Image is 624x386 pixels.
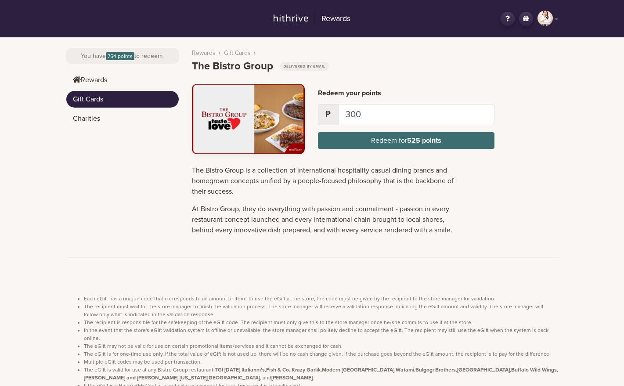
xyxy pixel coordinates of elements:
h2: Rewards [315,12,350,26]
strong: [PERSON_NAME] and [PERSON_NAME] [84,375,178,381]
strong: Krazy Garlik [292,367,321,373]
span: 754 points [106,52,134,60]
strong: Bulgogi Brothers [415,367,456,373]
span: ₱ [318,104,339,125]
button: Redeem for525 points [318,132,494,149]
a: Rewards [192,48,216,58]
li: The eGift is valid for use at any Bistro Group restaurant: , , , , , , , , , , , and . [84,366,558,382]
strong: [PERSON_NAME] [271,375,313,381]
li: In the event that the store's eGift validation system is offline or unavailable, the store manage... [84,326,558,342]
strong: Watami [396,367,414,373]
strong: Italianni's [242,367,265,373]
strong: Modern [GEOGRAPHIC_DATA] [322,367,394,373]
strong: [GEOGRAPHIC_DATA] [457,367,510,373]
strong: TGI [DATE] [215,367,240,373]
li: The recipient is responsible for the safekeeping of the eGift code. The recipient must only give ... [84,318,558,326]
a: Rewards [268,11,356,27]
li: The recipient must wait for the store manager to finish the validation process. The store manager... [84,303,558,318]
strong: Fish & Co. [266,367,290,373]
li: Each eGift has a unique code that corresponds to an amount or item. To use the eGift at the store... [84,295,558,303]
a: Charities [66,110,179,127]
a: Rewards [66,72,179,88]
strong: 525 points [407,136,441,145]
strong: [US_STATE][GEOGRAPHIC_DATA] [180,375,260,381]
li: Multiple eGift codes may be used per transaction. [84,358,558,366]
h1: The Bistro Group [192,60,329,73]
span: Help [20,6,38,14]
span: The Bistro Group is a collection of international hospitality casual dining brands and homegrown ... [192,166,454,196]
a: Gift Cards [66,91,179,108]
li: The eGift is for one-time use only. If the total value of eGift is not used up, there will be no ... [84,350,558,358]
img: hithrive-logo.9746416d.svg [274,14,308,22]
strong: Buffalo Wild Wings [511,367,557,373]
h4: Redeem your points [318,89,494,97]
img: egiftcard-badge.75f7f56c.svg [280,62,329,71]
li: The eGift may not be valid for use on certain promotional items/services and it cannot be exchang... [84,342,558,350]
div: You have to redeem. [66,48,179,64]
span: At Bistro Group, they do everything with passion and commitment - passion in every restaurant con... [192,205,452,234]
a: Gift Cards [224,48,251,58]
